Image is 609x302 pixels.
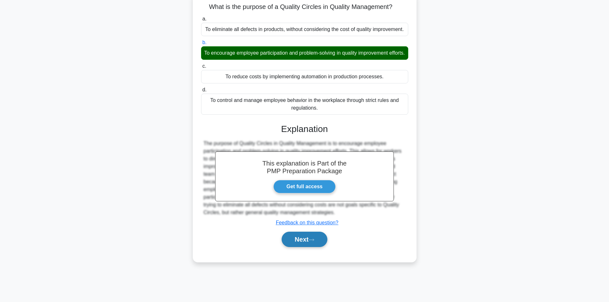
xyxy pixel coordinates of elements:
button: Next [282,232,327,247]
div: To control and manage employee behavior in the workplace through strict rules and regulations. [201,94,408,115]
span: c. [202,63,206,69]
div: To reduce costs by implementing automation in production processes. [201,70,408,83]
a: Get full access [273,180,336,193]
h5: What is the purpose of a Quality Circles in Quality Management? [200,3,409,11]
span: b. [202,40,207,45]
span: d. [202,87,207,92]
a: Feedback on this question? [276,220,339,225]
div: The purpose of Quality Circles in Quality Management is to encourage employee participation and p... [204,140,406,216]
h3: Explanation [205,124,404,135]
div: To eliminate all defects in products, without considering the cost of quality improvement. [201,23,408,36]
span: a. [202,16,207,21]
div: To encourage employee participation and problem-solving in quality improvement efforts. [201,46,408,60]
